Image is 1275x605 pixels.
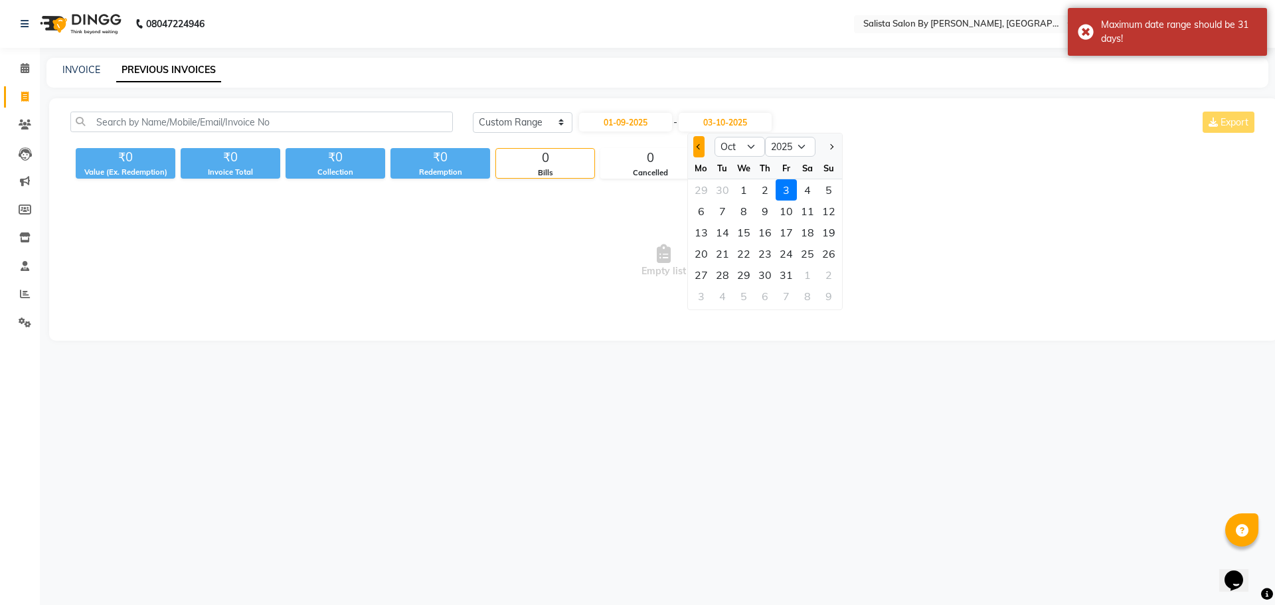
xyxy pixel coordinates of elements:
[390,167,490,178] div: Redemption
[818,264,839,286] div: 2
[691,243,712,264] div: Monday, October 20, 2025
[818,286,839,307] div: Sunday, November 9, 2025
[818,179,839,201] div: Sunday, October 5, 2025
[776,222,797,243] div: 17
[712,201,733,222] div: 7
[797,264,818,286] div: 1
[712,179,733,201] div: 30
[712,264,733,286] div: Tuesday, October 28, 2025
[797,201,818,222] div: Saturday, October 11, 2025
[776,201,797,222] div: 10
[1101,18,1257,46] div: Maximum date range should be 31 days!
[776,264,797,286] div: 31
[818,201,839,222] div: Sunday, October 12, 2025
[733,201,754,222] div: Wednesday, October 8, 2025
[797,286,818,307] div: Saturday, November 8, 2025
[754,243,776,264] div: Thursday, October 23, 2025
[797,264,818,286] div: Saturday, November 1, 2025
[733,286,754,307] div: 5
[797,243,818,264] div: 25
[754,179,776,201] div: Thursday, October 2, 2025
[733,286,754,307] div: Wednesday, November 5, 2025
[733,222,754,243] div: Wednesday, October 15, 2025
[754,264,776,286] div: Thursday, October 30, 2025
[712,243,733,264] div: Tuesday, October 21, 2025
[754,243,776,264] div: 23
[691,201,712,222] div: Monday, October 6, 2025
[691,222,712,243] div: 13
[733,179,754,201] div: Wednesday, October 1, 2025
[818,286,839,307] div: 9
[818,157,839,179] div: Su
[286,167,385,178] div: Collection
[691,286,712,307] div: Monday, November 3, 2025
[797,179,818,201] div: 4
[691,179,712,201] div: Monday, September 29, 2025
[776,286,797,307] div: 7
[181,167,280,178] div: Invoice Total
[797,243,818,264] div: Saturday, October 25, 2025
[693,136,705,157] button: Previous month
[70,112,453,132] input: Search by Name/Mobile/Email/Invoice No
[818,179,839,201] div: 5
[733,222,754,243] div: 15
[797,222,818,243] div: Saturday, October 18, 2025
[712,201,733,222] div: Tuesday, October 7, 2025
[797,201,818,222] div: 11
[715,137,765,157] select: Select month
[691,222,712,243] div: Monday, October 13, 2025
[754,201,776,222] div: Thursday, October 9, 2025
[601,149,699,167] div: 0
[579,113,672,131] input: Start Date
[691,179,712,201] div: 29
[712,222,733,243] div: 14
[754,222,776,243] div: 16
[712,179,733,201] div: Tuesday, September 30, 2025
[601,167,699,179] div: Cancelled
[776,179,797,201] div: 3
[776,243,797,264] div: 24
[754,222,776,243] div: Thursday, October 16, 2025
[712,286,733,307] div: 4
[691,157,712,179] div: Mo
[181,148,280,167] div: ₹0
[733,201,754,222] div: 8
[496,167,594,179] div: Bills
[712,243,733,264] div: 21
[818,243,839,264] div: 26
[776,264,797,286] div: Friday, October 31, 2025
[496,149,594,167] div: 0
[691,201,712,222] div: 6
[116,58,221,82] a: PREVIOUS INVOICES
[712,222,733,243] div: Tuesday, October 14, 2025
[70,195,1257,327] span: Empty list
[818,222,839,243] div: Sunday, October 19, 2025
[1219,552,1262,592] iframe: chat widget
[797,222,818,243] div: 18
[691,286,712,307] div: 3
[754,179,776,201] div: 2
[34,5,125,43] img: logo
[673,116,677,130] span: -
[390,148,490,167] div: ₹0
[712,264,733,286] div: 28
[818,243,839,264] div: Sunday, October 26, 2025
[712,157,733,179] div: Tu
[776,179,797,201] div: Friday, October 3, 2025
[712,286,733,307] div: Tuesday, November 4, 2025
[754,157,776,179] div: Th
[818,222,839,243] div: 19
[754,201,776,222] div: 9
[765,137,815,157] select: Select year
[691,243,712,264] div: 20
[146,5,205,43] b: 08047224946
[797,179,818,201] div: Saturday, October 4, 2025
[76,167,175,178] div: Value (Ex. Redemption)
[691,264,712,286] div: 27
[679,113,772,131] input: End Date
[776,201,797,222] div: Friday, October 10, 2025
[797,157,818,179] div: Sa
[776,286,797,307] div: Friday, November 7, 2025
[733,243,754,264] div: Wednesday, October 22, 2025
[776,222,797,243] div: Friday, October 17, 2025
